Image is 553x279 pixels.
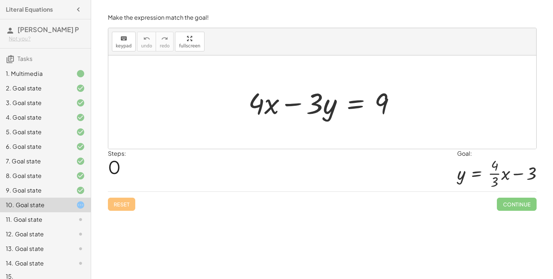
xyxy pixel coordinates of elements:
div: 5. Goal state [6,128,65,136]
i: Task not started. [76,230,85,239]
button: keyboardkeypad [112,32,136,51]
button: undoundo [137,32,156,51]
div: 8. Goal state [6,171,65,180]
div: 14. Goal state [6,259,65,268]
i: Task finished and correct. [76,186,85,195]
h4: Literal Equations [6,5,53,14]
i: Task finished. [76,69,85,78]
div: Not you? [9,35,85,42]
span: redo [160,43,170,49]
div: 6. Goal state [6,142,65,151]
i: Task finished and correct. [76,113,85,122]
div: 2. Goal state [6,84,65,93]
span: keypad [116,43,132,49]
i: Task finished and correct. [76,128,85,136]
span: fullscreen [179,43,200,49]
div: Goal: [457,149,537,158]
div: 3. Goal state [6,98,65,107]
div: 4. Goal state [6,113,65,122]
label: Steps: [108,150,126,157]
div: 7. Goal state [6,157,65,166]
button: redoredo [156,32,174,51]
div: 13. Goal state [6,244,65,253]
div: 12. Goal state [6,230,65,239]
span: Tasks [17,55,32,62]
div: 10. Goal state [6,201,65,209]
i: Task started. [76,201,85,209]
i: Task not started. [76,259,85,268]
span: undo [141,43,152,49]
i: Task finished and correct. [76,84,85,93]
i: Task finished and correct. [76,157,85,166]
i: Task not started. [76,215,85,224]
div: 11. Goal state [6,215,65,224]
p: Make the expression match the goal! [108,13,537,22]
i: keyboard [120,34,127,43]
button: fullscreen [175,32,204,51]
i: Task finished and correct. [76,171,85,180]
i: redo [161,34,168,43]
div: 9. Goal state [6,186,65,195]
i: undo [143,34,150,43]
i: Task finished and correct. [76,98,85,107]
i: Task finished and correct. [76,142,85,151]
span: [PERSON_NAME] P [17,25,79,34]
span: 0 [108,156,121,178]
div: 1. Multimedia [6,69,65,78]
i: Task not started. [76,244,85,253]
